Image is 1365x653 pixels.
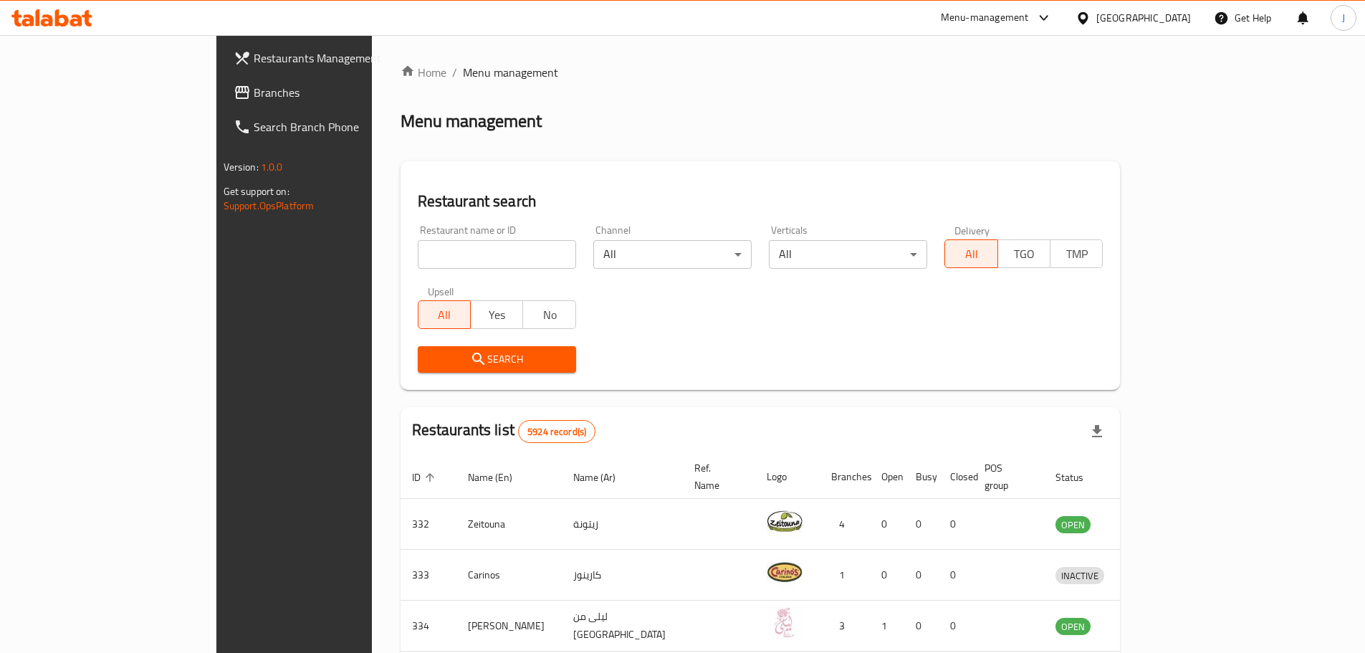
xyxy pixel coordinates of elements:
h2: Menu management [401,110,542,133]
span: Name (Ar) [573,469,634,486]
span: All [951,244,992,264]
span: Yes [476,305,517,325]
th: Busy [904,455,939,499]
div: OPEN [1055,516,1091,533]
span: Get support on: [224,182,289,201]
td: 0 [904,499,939,550]
button: TMP [1050,239,1103,268]
span: No [529,305,570,325]
td: Carinos [456,550,562,601]
img: Leila Min Lebnan [767,605,803,641]
span: Ref. Name [694,459,738,494]
div: Export file [1080,414,1114,449]
span: Status [1055,469,1102,486]
img: Carinos [767,554,803,590]
button: All [418,300,471,329]
span: OPEN [1055,517,1091,533]
span: OPEN [1055,619,1091,635]
button: Yes [470,300,523,329]
td: زيتونة [562,499,683,550]
td: 0 [939,550,973,601]
div: All [593,240,752,269]
td: [PERSON_NAME] [456,601,562,652]
label: Upsell [428,286,454,296]
td: 1 [870,601,904,652]
nav: breadcrumb [401,64,1121,81]
td: 0 [939,601,973,652]
td: 0 [870,499,904,550]
button: Search [418,346,576,373]
td: 0 [904,601,939,652]
div: All [769,240,927,269]
span: 1.0.0 [261,158,283,176]
a: Restaurants Management [222,41,444,75]
h2: Restaurants list [412,419,596,443]
td: 0 [939,499,973,550]
th: Closed [939,455,973,499]
span: J [1342,10,1345,26]
h2: Restaurant search [418,191,1103,212]
span: POS group [985,459,1027,494]
td: كارينوز [562,550,683,601]
label: Delivery [954,225,990,235]
button: No [522,300,575,329]
span: Name (En) [468,469,531,486]
button: All [944,239,997,268]
td: 4 [820,499,870,550]
span: All [424,305,465,325]
td: 3 [820,601,870,652]
div: [GEOGRAPHIC_DATA] [1096,10,1191,26]
th: Logo [755,455,820,499]
li: / [452,64,457,81]
span: 5924 record(s) [519,425,595,439]
span: ID [412,469,439,486]
td: 1 [820,550,870,601]
span: Restaurants Management [254,49,433,67]
a: Branches [222,75,444,110]
div: INACTIVE [1055,567,1104,584]
span: TGO [1004,244,1045,264]
a: Search Branch Phone [222,110,444,144]
div: Total records count [518,420,595,443]
img: Zeitouna [767,503,803,539]
span: Search [429,351,565,368]
a: Support.OpsPlatform [224,196,315,215]
span: Branches [254,84,433,101]
span: INACTIVE [1055,568,1104,584]
td: 0 [904,550,939,601]
th: Open [870,455,904,499]
button: TGO [997,239,1050,268]
span: Search Branch Phone [254,118,433,135]
th: Branches [820,455,870,499]
td: 0 [870,550,904,601]
td: Zeitouna [456,499,562,550]
span: Version: [224,158,259,176]
div: Menu-management [941,9,1029,27]
span: Menu management [463,64,558,81]
span: TMP [1056,244,1097,264]
td: ليلى من [GEOGRAPHIC_DATA] [562,601,683,652]
input: Search for restaurant name or ID.. [418,240,576,269]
